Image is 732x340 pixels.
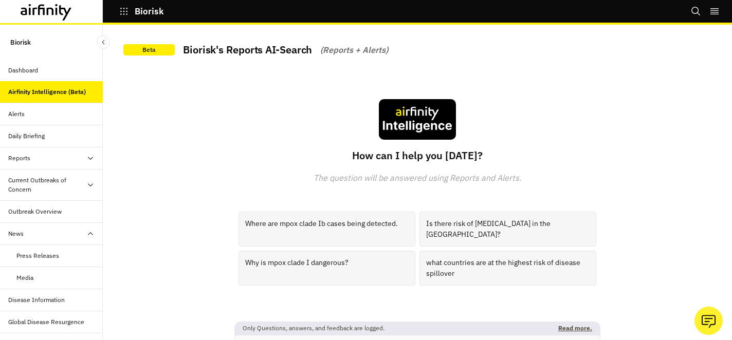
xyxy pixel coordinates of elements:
i: (Reports + Alerts) [320,44,388,56]
p: How can I help you [DATE]? [352,148,483,163]
div: what countries are at the highest risk of disease spillover [419,251,596,286]
p: Beta [123,44,175,55]
div: Global Disease Resurgence [8,317,84,327]
div: News [8,229,24,238]
p: Biorisk [10,33,31,51]
p: Read more. [550,322,600,335]
div: Current Outbreaks of Concern [8,176,86,194]
div: Is there risk of [MEDICAL_DATA] in the [GEOGRAPHIC_DATA]? [419,212,596,247]
p: Biorisk [135,7,164,16]
div: Alerts [8,109,25,119]
i: The question will be answered using Reports and Alerts. [314,172,521,184]
div: Airfinity Intelligence (Beta) [8,87,86,97]
div: Media [16,273,33,282]
div: Daily Briefing [8,131,45,141]
p: Only Questions, answers, and feedback are logged. [234,322,393,335]
div: Where are mpox clade Ib cases being detected. [239,212,415,247]
button: Biorisk [119,3,164,20]
button: Ask our analysts [694,307,723,335]
button: Close Sidebar [97,35,110,49]
img: airfinity-intelligence.5d2e38ac6ab089b05e792b5baf3e13f7.svg [379,99,456,140]
div: Outbreak Overview [8,207,62,216]
h2: Biorisk's Reports AI-Search [183,40,312,60]
button: Search [691,3,701,20]
div: Reports [8,154,30,163]
div: Dashboard [8,66,38,75]
div: Disease Information [8,295,65,305]
div: Why is mpox clade I dangerous? [239,251,415,286]
div: Press Releases [16,251,59,260]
